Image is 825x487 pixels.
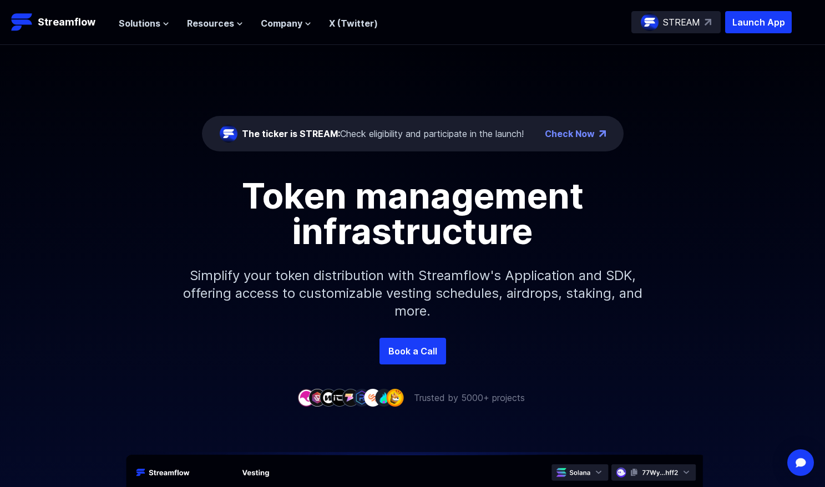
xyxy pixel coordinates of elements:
[787,449,814,476] div: Open Intercom Messenger
[187,17,243,30] button: Resources
[320,389,337,406] img: company-3
[38,14,95,30] p: Streamflow
[220,125,237,143] img: streamflow-logo-circle.png
[342,389,360,406] img: company-5
[174,249,651,338] p: Simplify your token distribution with Streamflow's Application and SDK, offering access to custom...
[11,11,33,33] img: Streamflow Logo
[353,389,371,406] img: company-6
[187,17,234,30] span: Resources
[242,127,524,140] div: Check eligibility and participate in the launch!
[329,18,378,29] a: X (Twitter)
[545,127,595,140] a: Check Now
[414,391,525,404] p: Trusted by 5000+ projects
[119,17,169,30] button: Solutions
[242,128,340,139] span: The ticker is STREAM:
[364,389,382,406] img: company-7
[308,389,326,406] img: company-2
[663,16,700,29] p: STREAM
[386,389,404,406] img: company-9
[705,19,711,26] img: top-right-arrow.svg
[641,13,659,31] img: streamflow-logo-circle.png
[11,11,108,33] a: Streamflow
[261,17,302,30] span: Company
[331,389,348,406] img: company-4
[725,11,792,33] button: Launch App
[261,17,311,30] button: Company
[163,178,662,249] h1: Token management infrastructure
[379,338,446,364] a: Book a Call
[631,11,721,33] a: STREAM
[599,130,606,137] img: top-right-arrow.png
[375,389,393,406] img: company-8
[119,17,160,30] span: Solutions
[297,389,315,406] img: company-1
